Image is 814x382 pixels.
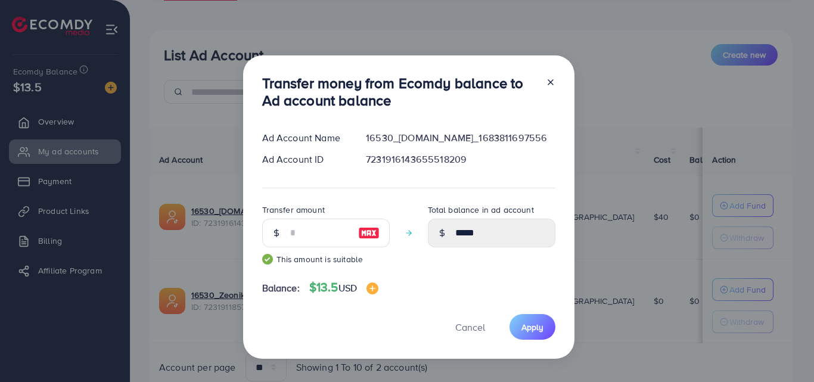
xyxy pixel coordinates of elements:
span: Cancel [455,321,485,334]
div: Ad Account ID [253,153,357,166]
iframe: Chat [763,328,805,373]
button: Cancel [440,314,500,340]
img: image [366,282,378,294]
div: Ad Account Name [253,131,357,145]
div: 7231916143655518209 [356,153,564,166]
label: Transfer amount [262,204,325,216]
span: Balance: [262,281,300,295]
img: image [358,226,380,240]
small: This amount is suitable [262,253,390,265]
button: Apply [509,314,555,340]
label: Total balance in ad account [428,204,534,216]
h4: $13.5 [309,280,378,295]
span: Apply [521,321,543,333]
span: USD [338,281,357,294]
h3: Transfer money from Ecomdy balance to Ad account balance [262,74,536,109]
div: 16530_[DOMAIN_NAME]_1683811697556 [356,131,564,145]
img: guide [262,254,273,265]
